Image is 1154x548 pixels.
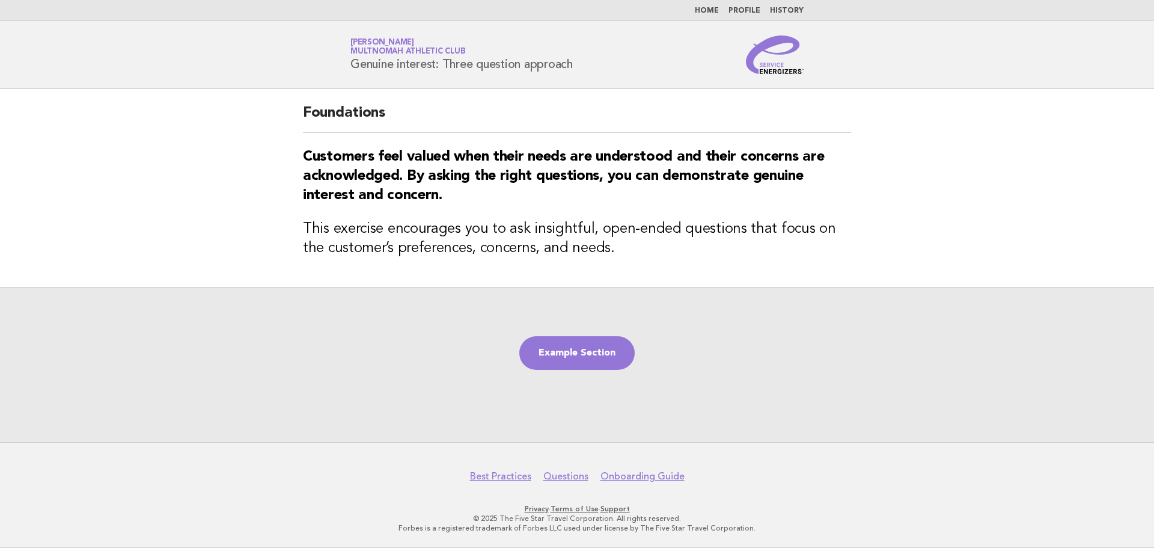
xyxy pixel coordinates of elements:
[350,38,465,55] a: [PERSON_NAME]Multnomah Athletic Club
[519,336,635,370] a: Example Section
[695,7,719,14] a: Home
[303,220,851,258] h3: This exercise encourages you to ask insightful, open-ended questions that focus on the customer’s...
[551,505,599,513] a: Terms of Use
[600,505,630,513] a: Support
[728,7,760,14] a: Profile
[470,470,531,482] a: Best Practices
[543,470,588,482] a: Questions
[525,505,549,513] a: Privacy
[746,35,804,74] img: Service Energizers
[600,470,685,482] a: Onboarding Guide
[770,7,804,14] a: History
[209,504,945,514] p: · ·
[350,48,465,56] span: Multnomah Athletic Club
[350,39,573,70] h1: Genuine interest: Three question approach
[209,523,945,533] p: Forbes is a registered trademark of Forbes LLC used under license by The Five Star Travel Corpora...
[209,514,945,523] p: © 2025 The Five Star Travel Corporation. All rights reserved.
[303,103,851,133] h2: Foundations
[303,150,824,203] strong: Customers feel valued when their needs are understood and their concerns are acknowledged. By ask...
